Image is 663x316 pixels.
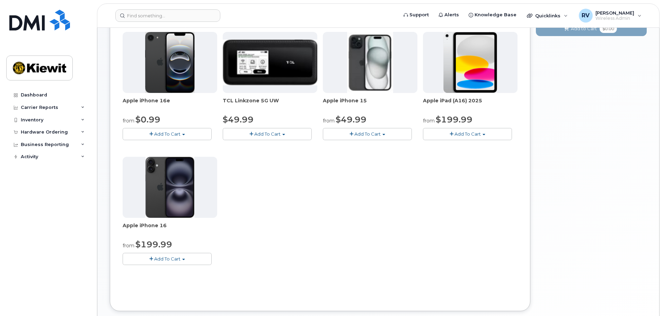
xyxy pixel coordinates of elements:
img: iphone_16_plus.png [145,157,194,218]
div: Apple iPhone 16e [123,97,217,111]
span: RV [582,11,590,20]
span: Add To Cart [454,131,481,137]
span: Quicklinks [535,13,560,18]
span: Add To Cart [154,131,180,137]
input: Find something... [115,9,220,22]
button: Add To Cart [123,128,212,140]
button: Add To Cart [323,128,412,140]
img: linkzone5g.png [223,40,317,85]
button: Add to Cart $0.00 [536,22,647,36]
span: $49.99 [336,114,366,125]
div: Apple iPad (A16) 2025 [423,97,518,111]
div: Apple iPhone 15 [323,97,417,111]
small: from [323,118,335,124]
span: Add to Cart [571,25,597,32]
a: Knowledge Base [464,8,521,22]
a: Support [399,8,434,22]
span: $199.99 [135,239,172,249]
span: [PERSON_NAME] [595,10,634,16]
img: iphone15.jpg [347,32,393,93]
span: $0.99 [135,114,160,125]
div: Quicklinks [522,9,573,23]
span: Wireless Admin [595,16,634,21]
button: Add To Cart [423,128,512,140]
iframe: Messenger Launcher [633,286,658,311]
div: TCL Linkzone 5G UW [223,97,317,111]
div: Apple iPhone 16 [123,222,217,236]
span: $0.00 [600,25,617,33]
img: iphone16e.png [145,32,195,93]
span: Alerts [444,11,459,18]
div: Richard Vogler [574,9,646,23]
small: from [123,242,134,249]
span: Add To Cart [254,131,281,137]
a: Alerts [434,8,464,22]
span: Add To Cart [154,256,180,262]
small: from [123,118,134,124]
button: Add To Cart [223,128,312,140]
span: Add To Cart [354,131,381,137]
small: from [423,118,435,124]
img: ipad_11.png [443,32,497,93]
span: Knowledge Base [475,11,516,18]
span: Support [409,11,429,18]
span: $199.99 [436,114,472,125]
button: Add To Cart [123,253,212,265]
span: $49.99 [223,114,254,125]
